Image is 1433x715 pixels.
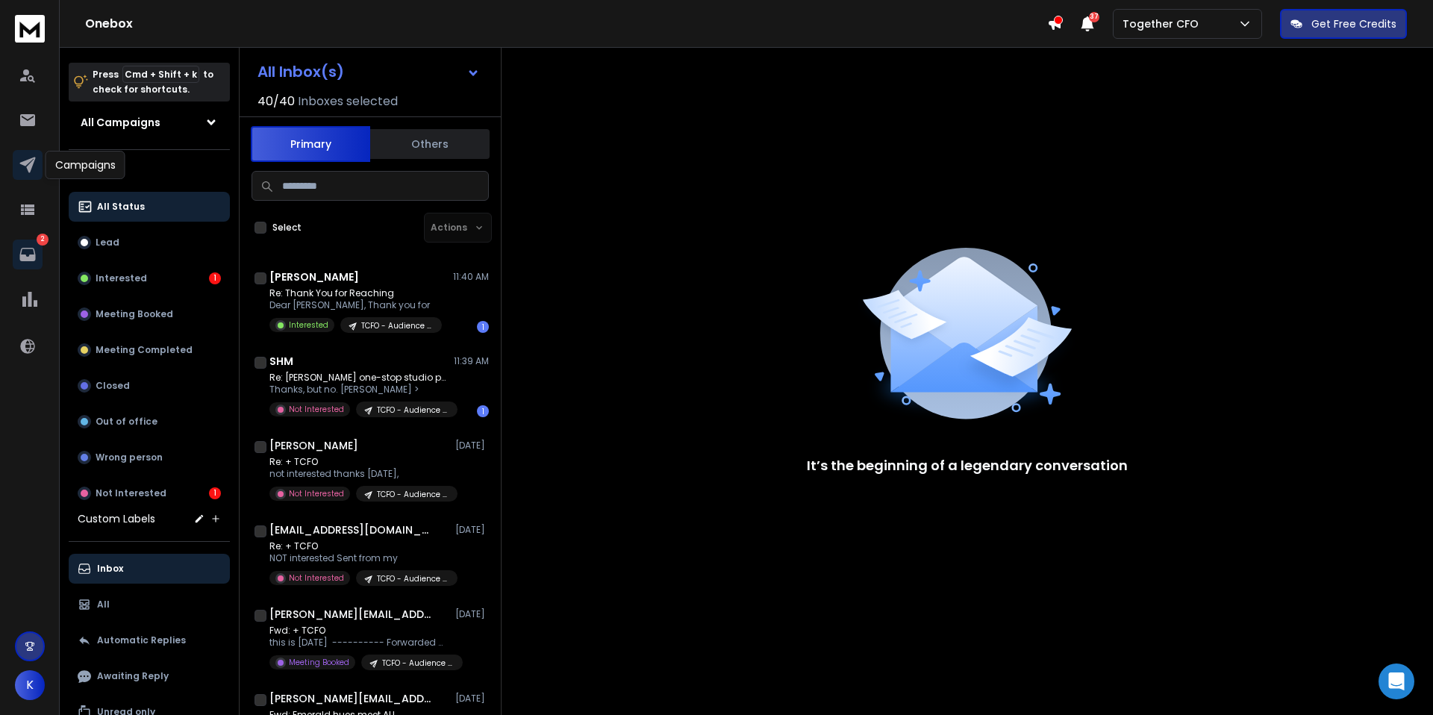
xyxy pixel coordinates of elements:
[269,299,442,311] p: Dear [PERSON_NAME], Thank you for
[477,405,489,417] div: 1
[69,625,230,655] button: Automatic Replies
[455,693,489,705] p: [DATE]
[269,552,449,564] p: NOT interested Sent from my
[269,625,449,637] p: Fwd: + TCFO
[209,487,221,499] div: 1
[69,228,230,257] button: Lead
[269,607,434,622] h1: [PERSON_NAME][EMAIL_ADDRESS][DOMAIN_NAME]
[15,670,45,700] button: K
[93,67,213,97] p: Press to check for shortcuts.
[1379,664,1414,699] div: Open Intercom Messenger
[78,511,155,526] h3: Custom Labels
[69,299,230,329] button: Meeting Booked
[454,355,489,367] p: 11:39 AM
[97,599,110,611] p: All
[269,468,449,480] p: not interested thanks [DATE],
[96,416,157,428] p: Out of office
[269,354,293,369] h1: SHM
[13,240,43,269] a: 2
[96,380,130,392] p: Closed
[69,162,230,183] h3: Filters
[289,319,328,331] p: Interested
[15,15,45,43] img: logo
[96,452,163,463] p: Wrong person
[81,115,160,130] h1: All Campaigns
[69,478,230,508] button: Not Interested1
[807,455,1128,476] p: It’s the beginning of a legendary conversation
[269,438,358,453] h1: [PERSON_NAME]
[269,269,359,284] h1: [PERSON_NAME]
[477,321,489,333] div: 1
[96,272,147,284] p: Interested
[69,335,230,365] button: Meeting Completed
[455,608,489,620] p: [DATE]
[96,344,193,356] p: Meeting Completed
[453,271,489,283] p: 11:40 AM
[361,320,433,331] p: TCFO - Audience Labs - Hyper Personal
[257,64,344,79] h1: All Inbox(s)
[246,57,492,87] button: All Inbox(s)
[377,405,449,416] p: TCFO - Audience Labs - Hyper Personal
[1311,16,1396,31] p: Get Free Credits
[69,590,230,619] button: All
[289,572,344,584] p: Not Interested
[377,489,449,500] p: TCFO - Audience Labs - Hyper Personal
[272,222,302,234] label: Select
[97,634,186,646] p: Automatic Replies
[269,287,442,299] p: Re: Thank You for Reaching
[269,456,449,468] p: Re: + TCFO
[251,126,370,162] button: Primary
[96,237,119,249] p: Lead
[269,384,449,396] p: Thanks, but no. [PERSON_NAME] >
[69,661,230,691] button: Awaiting Reply
[97,670,169,682] p: Awaiting Reply
[269,372,449,384] p: Re: [PERSON_NAME] one-stop studio power
[122,66,199,83] span: Cmd + Shift + k
[209,272,221,284] div: 1
[1280,9,1407,39] button: Get Free Credits
[289,657,349,668] p: Meeting Booked
[69,554,230,584] button: Inbox
[370,128,490,160] button: Others
[1089,12,1099,22] span: 37
[37,234,49,246] p: 2
[455,524,489,536] p: [DATE]
[455,440,489,452] p: [DATE]
[1123,16,1205,31] p: Together CFO
[69,192,230,222] button: All Status
[298,93,398,110] h3: Inboxes selected
[269,540,449,552] p: Re: + TCFO
[97,201,145,213] p: All Status
[382,658,454,669] p: TCFO - Audience Labs - Hyper Personal
[96,308,173,320] p: Meeting Booked
[289,488,344,499] p: Not Interested
[269,522,434,537] h1: [EMAIL_ADDRESS][DOMAIN_NAME]
[97,563,123,575] p: Inbox
[69,263,230,293] button: Interested1
[69,443,230,472] button: Wrong person
[69,407,230,437] button: Out of office
[257,93,295,110] span: 40 / 40
[46,151,125,179] div: Campaigns
[69,107,230,137] button: All Campaigns
[289,404,344,415] p: Not Interested
[269,691,434,706] h1: [PERSON_NAME][EMAIL_ADDRESS][DOMAIN_NAME]
[269,637,449,649] p: this is [DATE] ---------- Forwarded message
[96,487,166,499] p: Not Interested
[85,15,1047,33] h1: Onebox
[377,573,449,584] p: TCFO - Audience Labs - Hyper Personal
[69,371,230,401] button: Closed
